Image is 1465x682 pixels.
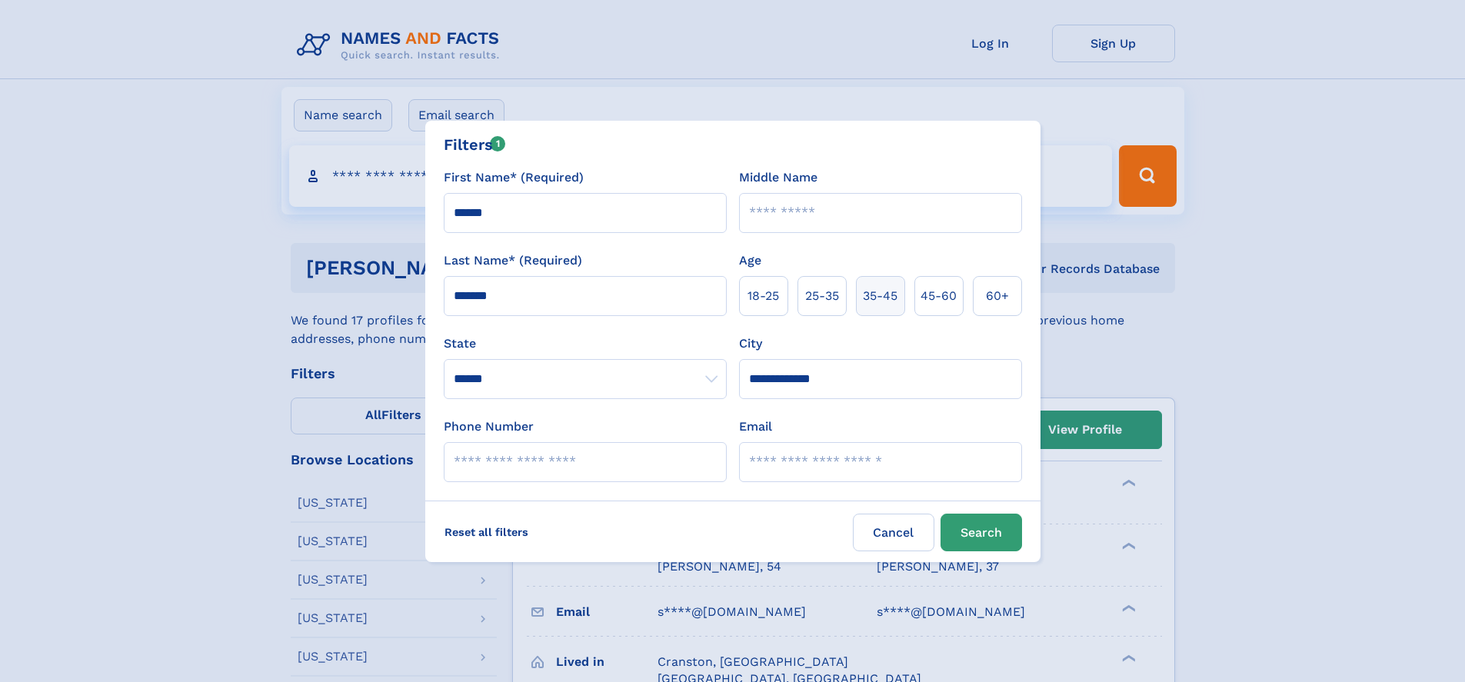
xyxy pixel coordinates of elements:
label: Email [739,418,772,436]
label: State [444,334,727,353]
label: City [739,334,762,353]
div: Filters [444,133,506,156]
span: 60+ [986,287,1009,305]
label: Middle Name [739,168,817,187]
label: Reset all filters [435,514,538,551]
label: Age [739,251,761,270]
span: 35‑45 [863,287,897,305]
button: Search [941,514,1022,551]
span: 18‑25 [747,287,779,305]
label: Phone Number [444,418,534,436]
label: First Name* (Required) [444,168,584,187]
label: Cancel [853,514,934,551]
span: 45‑60 [921,287,957,305]
span: 25‑35 [805,287,839,305]
label: Last Name* (Required) [444,251,582,270]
